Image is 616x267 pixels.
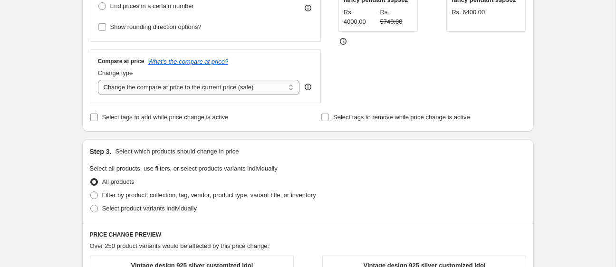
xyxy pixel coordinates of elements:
span: End prices in a certain number [110,2,194,10]
span: Over 250 product variants would be affected by this price change: [90,242,269,249]
p: Select which products should change in price [115,147,239,156]
span: Filter by product, collection, tag, vendor, product type, variant title, or inventory [102,191,316,199]
span: Select tags to remove while price change is active [333,114,470,121]
span: Show rounding direction options? [110,23,202,30]
span: Change type [98,69,133,76]
div: help [303,82,313,92]
span: Rs. 6400.00 [452,9,485,16]
h6: PRICE CHANGE PREVIEW [90,231,526,238]
span: Rs. 4000.00 [344,9,366,25]
span: Select product variants individually [102,205,197,212]
h3: Compare at price [98,57,144,65]
button: What's the compare at price? [148,58,229,65]
span: All products [102,178,135,185]
span: Select all products, use filters, or select products variants individually [90,165,278,172]
h2: Step 3. [90,147,112,156]
span: Select tags to add while price change is active [102,114,229,121]
span: Rs. 5740.00 [380,9,402,25]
